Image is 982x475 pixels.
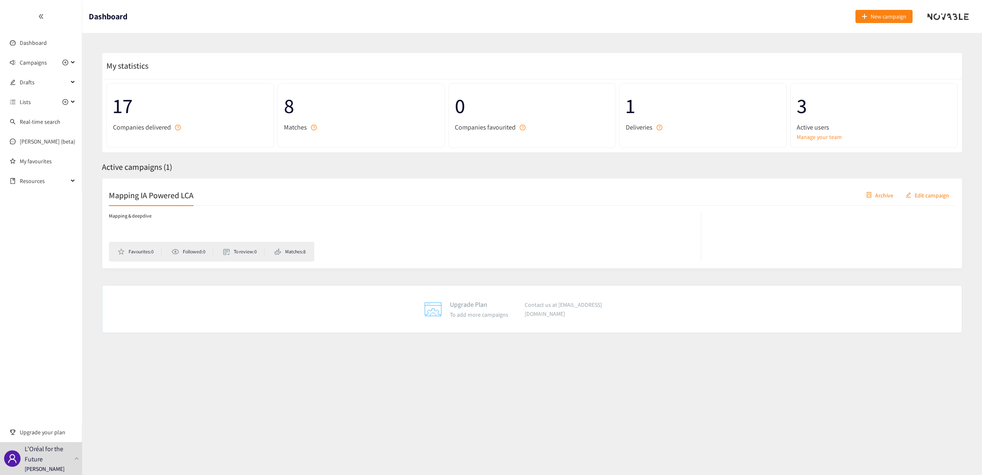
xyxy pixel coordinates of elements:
[20,39,47,46] a: Dashboard
[109,212,152,220] p: Mapping & deepdive
[223,248,265,255] li: To review: 0
[10,99,16,105] span: unordered-list
[797,122,829,132] span: Active users
[113,122,171,132] span: Companies delivered
[25,464,65,473] p: [PERSON_NAME]
[38,14,44,19] span: double-left
[520,125,526,130] span: question-circle
[797,132,951,141] a: Manage your team
[102,162,172,172] span: Active campaigns ( 1 )
[525,300,640,318] p: Contact us at [EMAIL_ADDRESS][DOMAIN_NAME]
[109,189,194,201] h2: Mapping IA Powered LCA
[862,14,867,20] span: plus
[848,386,982,475] div: Widget de chat
[855,10,913,23] button: plusNew campaign
[899,188,955,202] button: editEdit campaign
[25,444,71,464] p: L'Oréal for the Future
[20,74,68,90] span: Drafts
[20,94,31,110] span: Lists
[848,386,982,475] iframe: Chat Widget
[175,125,181,130] span: question-circle
[797,90,951,122] span: 3
[450,299,508,310] p: Upgrade Plan
[284,122,307,132] span: Matches
[20,173,68,189] span: Resources
[871,12,906,21] span: New campaign
[62,60,68,65] span: plus-circle
[915,190,949,199] span: Edit campaign
[10,79,16,85] span: edit
[866,192,872,199] span: container
[657,125,662,130] span: question-circle
[20,153,76,169] a: My favourites
[875,190,893,199] span: Archive
[20,138,75,145] a: [PERSON_NAME] (beta)
[455,122,516,132] span: Companies favourited
[20,54,47,71] span: Campaigns
[20,424,76,440] span: Upgrade your plan
[102,60,148,71] span: My statistics
[113,90,267,122] span: 17
[10,429,16,435] span: trophy
[860,188,899,202] button: containerArchive
[284,90,438,122] span: 8
[455,90,609,122] span: 0
[626,90,780,122] span: 1
[450,310,508,319] p: To add more campaigns
[118,248,161,255] li: Favourites: 0
[906,192,911,199] span: edit
[10,60,16,65] span: sound
[7,454,17,463] span: user
[311,125,317,130] span: question-circle
[274,248,306,255] li: Matches: 8
[626,122,652,132] span: Deliveries
[20,118,60,125] a: Real-time search
[171,248,213,255] li: Followed: 0
[62,99,68,105] span: plus-circle
[102,178,962,269] a: Mapping IA Powered LCAcontainerArchiveeditEdit campaignMapping & deepdiveFavourites:0Followed:0To...
[10,178,16,184] span: book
